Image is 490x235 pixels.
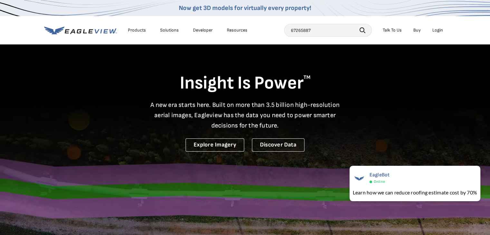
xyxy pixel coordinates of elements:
a: Explore Imagery [186,138,244,152]
div: Learn how we can reduce roofing estimate cost by 70% [353,189,477,196]
sup: TM [303,74,311,80]
div: Login [432,27,443,33]
a: Buy [413,27,421,33]
div: Solutions [160,27,179,33]
a: Developer [193,27,213,33]
a: Discover Data [252,138,304,152]
p: A new era starts here. Built on more than 3.5 billion high-resolution aerial images, Eagleview ha... [147,100,344,131]
img: EagleBot [353,172,366,185]
h1: Insight Is Power [44,72,446,95]
span: Online [374,179,385,184]
input: Search [284,24,372,37]
div: Products [128,27,146,33]
a: Now get 3D models for virtually every property! [179,4,311,12]
div: Talk To Us [383,27,402,33]
div: Resources [227,27,247,33]
span: EagleBot [370,172,390,178]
